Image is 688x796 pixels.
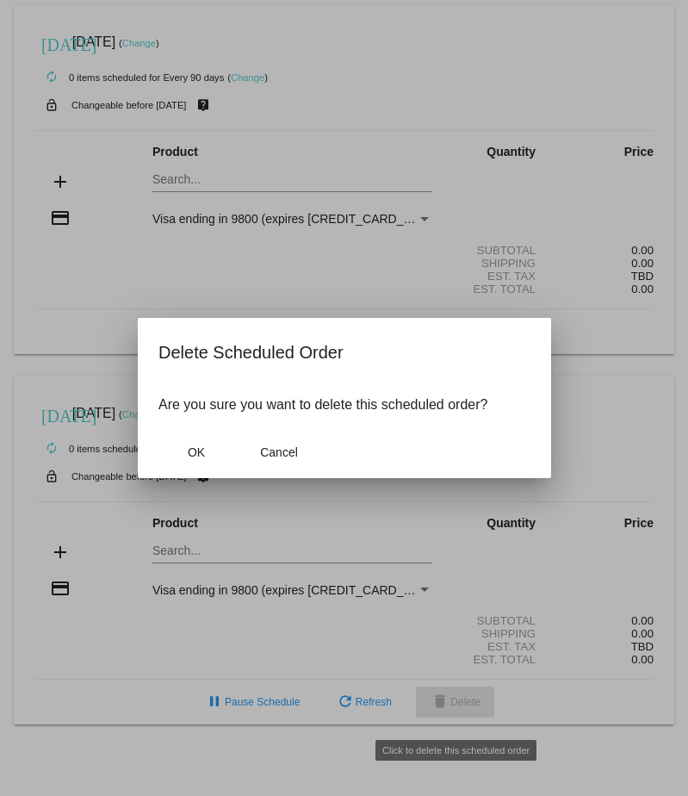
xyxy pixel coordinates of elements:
[158,437,234,468] button: Close dialog
[241,437,317,468] button: Close dialog
[158,397,530,413] p: Are you sure you want to delete this scheduled order?
[158,339,530,366] h2: Delete Scheduled Order
[260,445,298,459] span: Cancel
[187,445,204,459] span: OK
